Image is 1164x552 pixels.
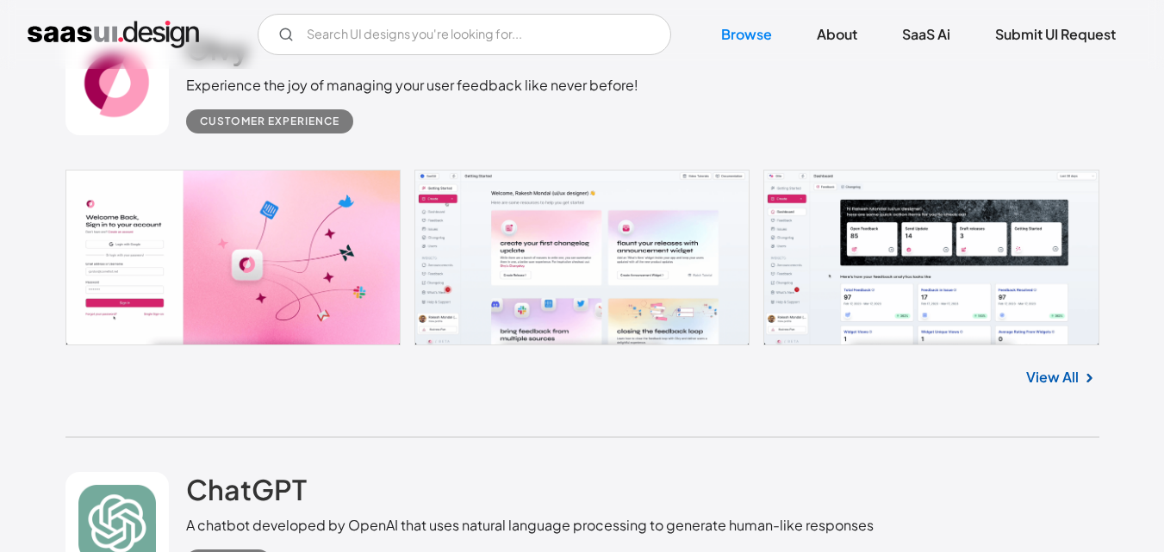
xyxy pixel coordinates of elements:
[200,111,339,132] div: Customer Experience
[700,16,793,53] a: Browse
[186,472,307,515] a: ChatGPT
[186,75,638,96] div: Experience the joy of managing your user feedback like never before!
[1026,367,1079,388] a: View All
[186,472,307,506] h2: ChatGPT
[796,16,878,53] a: About
[881,16,971,53] a: SaaS Ai
[28,21,199,48] a: home
[974,16,1136,53] a: Submit UI Request
[258,14,671,55] input: Search UI designs you're looking for...
[186,515,874,536] div: A chatbot developed by OpenAI that uses natural language processing to generate human-like responses
[258,14,671,55] form: Email Form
